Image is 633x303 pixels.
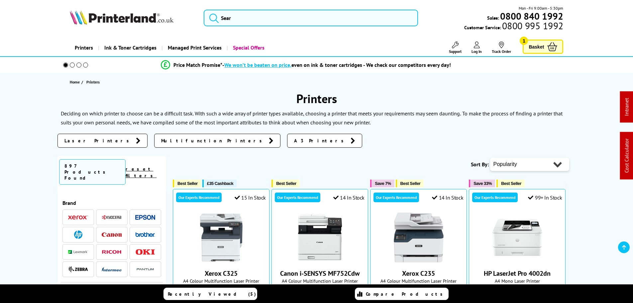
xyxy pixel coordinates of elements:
[487,15,499,21] span: Sales:
[70,10,173,25] img: Printerland Logo
[135,230,155,239] a: Brother
[104,39,157,56] span: Ink & Toner Cartridges
[519,5,563,11] span: Mon - Fri 9:00am - 5:30pm
[295,213,345,262] img: Canon i-SENSYS MF752Cdw
[492,213,542,262] img: HP LaserJet Pro 4002dn
[294,137,347,144] span: A3 Printers
[355,288,449,300] a: Compare Products
[102,213,122,222] a: Kyocera
[472,49,482,54] span: Log In
[57,91,576,106] h1: Printers
[492,257,542,264] a: HP LaserJet Pro 4002dn
[135,265,155,273] img: Pantum
[396,180,424,187] button: Best Seller
[472,42,482,54] a: Log In
[276,181,296,186] span: Best Seller
[98,39,161,56] a: Ink & Toner Cartridges
[529,42,544,51] span: Basket
[499,13,563,19] a: 0800 840 1992
[496,180,525,187] button: Best Seller
[176,278,266,284] span: A4 Colour Multifunction Laser Printer
[500,10,563,22] b: 0800 840 1992
[207,181,233,186] span: £35 Cashback
[135,249,155,255] img: OKI
[287,134,362,148] a: A3 Printers
[196,257,246,264] a: Xerox C325
[161,137,265,144] span: Multifunction Printers
[168,291,256,297] span: Recently Viewed (5)
[523,40,563,54] a: Basket 1
[61,110,563,126] p: To make the process of finding a printer that suits your own personal needs, we have compiled som...
[86,79,100,84] span: Printers
[70,78,81,85] a: Home
[333,194,365,201] div: 14 In Stock
[68,215,88,220] img: Xerox
[70,10,196,26] a: Printerland Logo
[204,10,418,26] input: Sear
[68,248,88,256] a: Lexmark
[375,181,391,186] span: Save 7%
[474,181,492,186] span: Save 33%
[68,213,88,222] a: Xerox
[161,39,227,56] a: Managed Print Services
[275,278,365,284] span: A4 Colour Multifunction Laser Printer
[528,194,562,201] div: 99+ In Stock
[135,248,155,256] a: OKI
[177,181,198,186] span: Best Seller
[202,180,237,187] button: £35 Cashback
[102,250,122,254] img: Ricoh
[227,39,269,56] a: Special Offers
[102,267,122,272] img: Intermec
[154,134,280,148] a: Multifunction Printers
[400,181,421,186] span: Best Seller
[449,49,462,54] span: Support
[70,39,98,56] a: Printers
[449,42,462,54] a: Support
[64,137,133,144] span: Laser Printers
[280,269,360,278] a: Canon i-SENSYS MF752Cdw
[163,288,257,300] a: Recently Viewed (5)
[102,230,122,239] a: Canon
[464,23,563,31] span: Customer Service:
[102,215,122,220] img: Kyocera
[54,59,558,71] li: modal_Promise
[432,194,463,201] div: 14 In Stock
[173,180,201,187] button: Best Seller
[402,269,435,278] a: Xerox C235
[501,181,521,186] span: Best Seller
[68,266,88,273] img: Zebra
[520,37,528,45] span: 1
[126,166,157,179] a: reset filters
[394,213,444,262] img: Xerox C235
[61,110,461,117] p: Deciding on which printer to choose can be a difficult task. With such a wide array of printer ty...
[394,257,444,264] a: Xerox C235
[492,42,511,54] a: Track Order
[205,269,238,278] a: Xerox C325
[275,193,320,202] div: Our Experts Recommend
[59,159,126,185] span: 897 Products Found
[135,232,155,237] img: Brother
[196,213,246,262] img: Xerox C325
[366,291,446,297] span: Compare Products
[62,200,161,206] span: Brand
[374,278,463,284] span: A4 Colour Multifunction Laser Printer
[102,265,122,273] a: Intermec
[135,215,155,220] img: Epson
[235,194,266,201] div: 15 In Stock
[501,23,563,29] span: 0800 995 1992
[469,180,495,187] button: Save 33%
[471,161,489,168] span: Sort By:
[472,193,518,202] div: Our Experts Recommend
[74,230,82,239] img: HP
[68,265,88,273] a: Zebra
[102,248,122,256] a: Ricoh
[473,278,562,284] span: A4 Mono Laser Printer
[173,62,222,68] span: Price Match Promise*
[68,230,88,239] a: HP
[222,62,451,68] div: - even on ink & toner cartridges - We check our competitors every day!
[57,134,148,148] a: Laser Printers
[102,232,122,237] img: Canon
[68,250,88,254] img: Lexmark
[176,193,222,202] div: Our Experts Recommend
